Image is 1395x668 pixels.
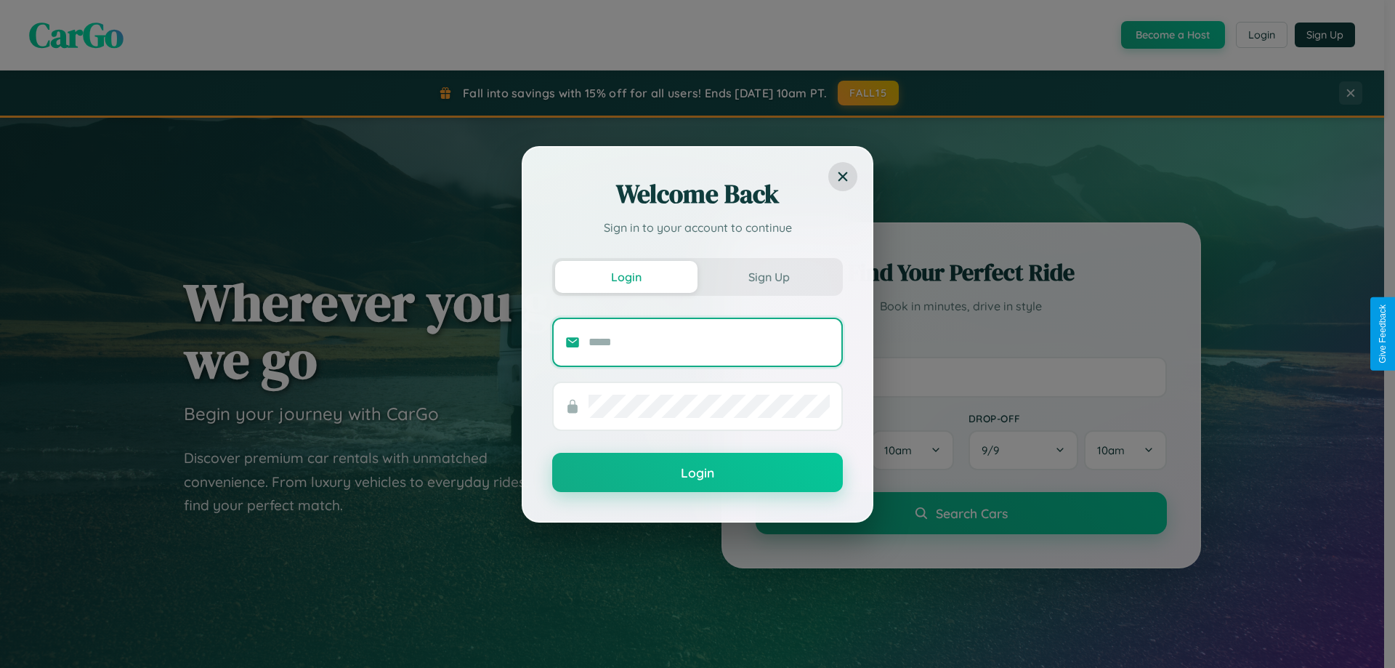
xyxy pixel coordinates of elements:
[1378,305,1388,363] div: Give Feedback
[697,261,840,293] button: Sign Up
[555,261,697,293] button: Login
[552,177,843,212] h2: Welcome Back
[552,453,843,492] button: Login
[552,219,843,236] p: Sign in to your account to continue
